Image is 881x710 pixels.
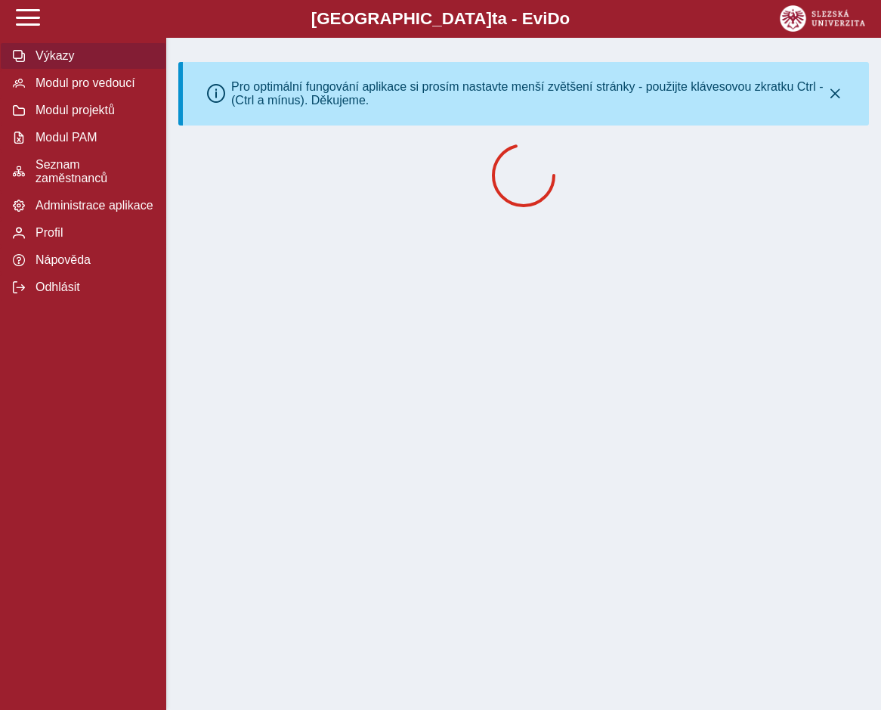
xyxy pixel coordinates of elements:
div: Pro optimální fungování aplikace si prosím nastavte menší zvětšení stránky - použijte klávesovou ... [231,80,825,107]
span: Nápověda [31,253,153,267]
span: Odhlásit [31,281,153,294]
span: Výkazy [31,49,153,63]
span: Modul pro vedoucí [31,76,153,90]
span: Modul projektů [31,104,153,117]
span: D [547,9,559,28]
img: logo_web_su.png [780,5,865,32]
span: o [560,9,570,28]
span: Administrace aplikace [31,199,153,212]
span: t [492,9,497,28]
span: Profil [31,226,153,240]
span: Modul PAM [31,131,153,144]
b: [GEOGRAPHIC_DATA] a - Evi [45,9,836,29]
span: Seznam zaměstnanců [31,158,153,185]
